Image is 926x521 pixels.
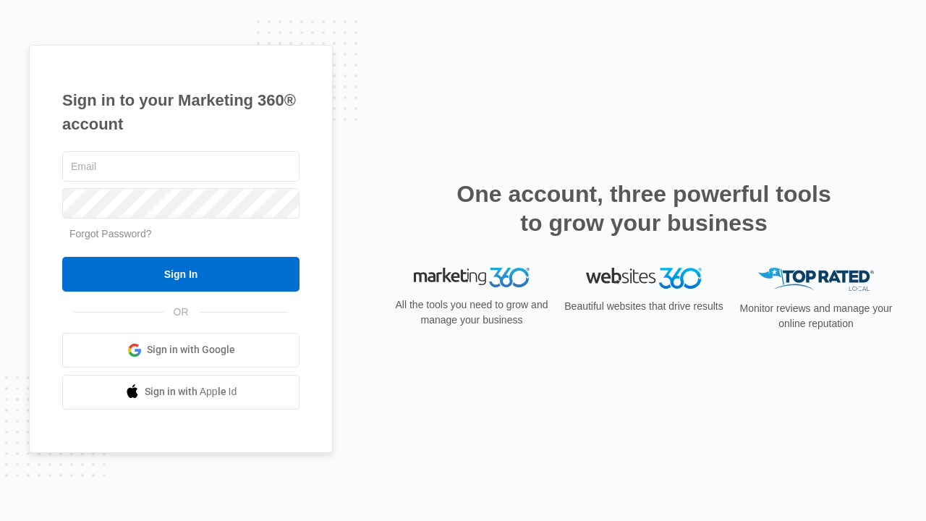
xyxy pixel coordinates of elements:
[62,375,300,410] a: Sign in with Apple Id
[69,228,152,240] a: Forgot Password?
[586,268,702,289] img: Websites 360
[62,257,300,292] input: Sign In
[414,268,530,288] img: Marketing 360
[758,268,874,292] img: Top Rated Local
[735,301,897,331] p: Monitor reviews and manage your online reputation
[391,297,553,328] p: All the tools you need to grow and manage your business
[163,305,199,320] span: OR
[145,384,237,399] span: Sign in with Apple Id
[563,299,725,314] p: Beautiful websites that drive results
[452,179,836,237] h2: One account, three powerful tools to grow your business
[62,88,300,136] h1: Sign in to your Marketing 360® account
[62,151,300,182] input: Email
[62,333,300,368] a: Sign in with Google
[147,342,235,357] span: Sign in with Google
